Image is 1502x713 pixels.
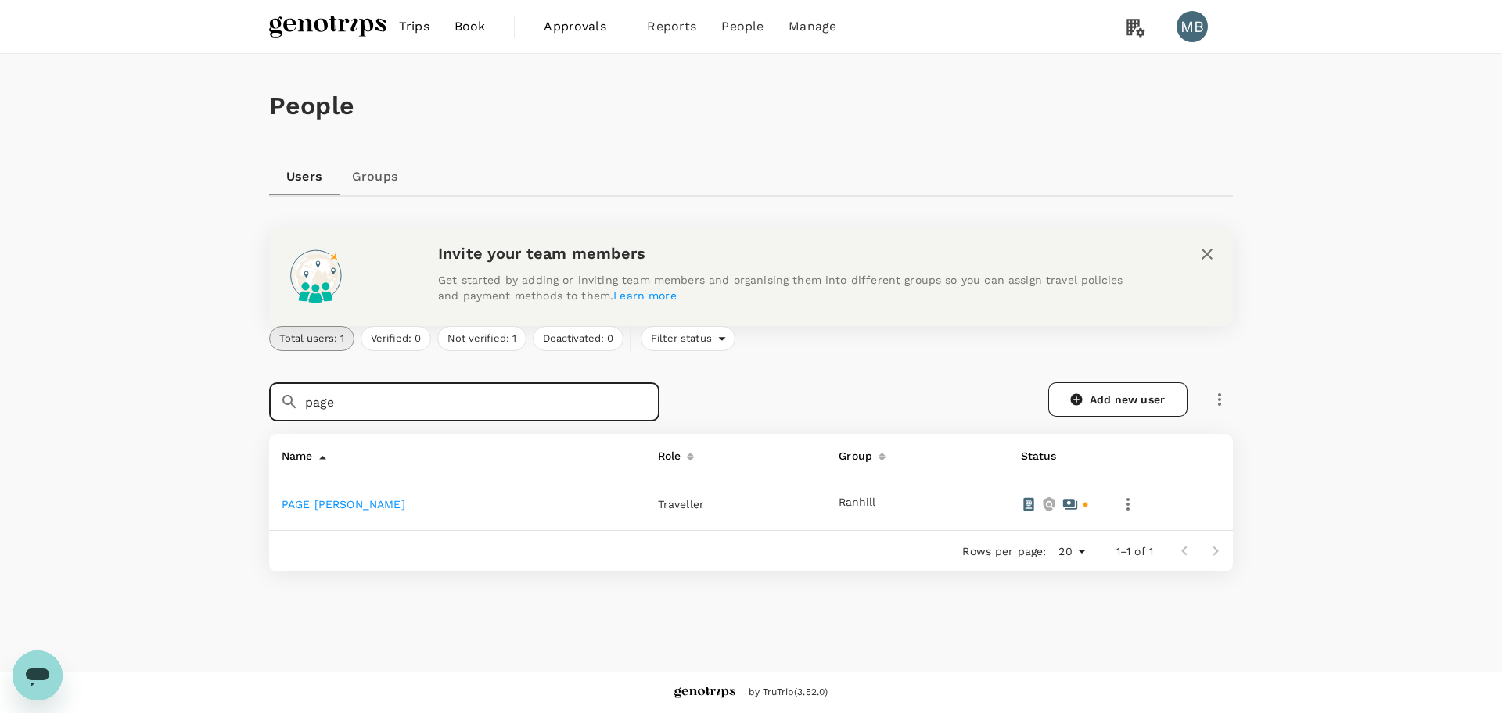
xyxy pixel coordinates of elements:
[305,382,659,421] input: Search for a user
[647,17,696,36] span: Reports
[1194,241,1220,267] button: close
[641,326,735,351] div: Filter status
[269,91,1233,120] h1: People
[13,650,63,700] iframe: Button to launch messaging window
[269,9,386,44] img: Genotrips - ALL
[269,326,354,351] button: Total users: 1
[282,241,350,310] img: onboarding-banner
[641,331,718,346] span: Filter status
[839,496,875,509] button: Ranhill
[275,440,313,465] div: Name
[1177,11,1208,42] div: MB
[438,241,1142,266] h6: Invite your team members
[789,17,836,36] span: Manage
[544,17,622,36] span: Approvals
[399,17,429,36] span: Trips
[1052,540,1091,563] div: 20
[674,687,735,699] img: Genotrips - ALL
[361,326,431,351] button: Verified: 0
[652,440,681,465] div: Role
[437,326,526,351] button: Not verified: 1
[1048,382,1188,417] a: Add new user
[1008,434,1102,478] th: Status
[269,158,340,195] a: Users
[721,17,764,36] span: People
[658,498,704,511] span: Traveller
[455,17,486,36] span: Book
[613,289,677,302] a: Learn more
[282,498,405,511] a: PAGE [PERSON_NAME]
[962,543,1046,559] p: Rows per page:
[533,326,623,351] button: Deactivated: 0
[749,685,828,700] span: by TruTrip ( 3.52.0 )
[438,272,1142,303] p: Get started by adding or inviting team members and organising them into different groups so you c...
[340,158,410,195] a: Groups
[1116,543,1153,559] p: 1–1 of 1
[832,440,872,465] div: Group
